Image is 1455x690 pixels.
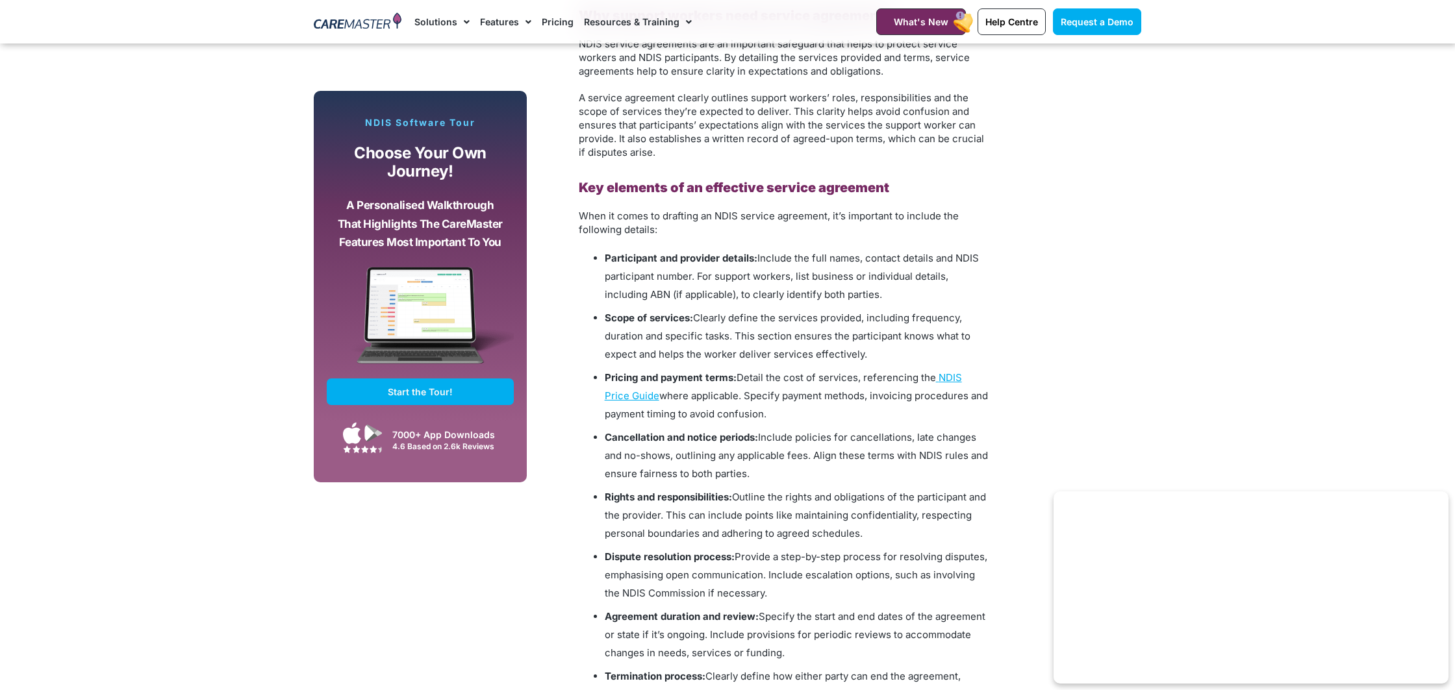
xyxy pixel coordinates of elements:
span: where applicable. Specify payment methods, invoicing procedures and payment timing to avoid confu... [605,389,988,420]
span: Outline the rights and obligations of the participant and the provider. This can include points l... [605,491,986,539]
div: 7000+ App Downloads [392,428,507,441]
b: Dispute resolution process: [605,550,735,563]
span: Provide a step-by-step process for resolving disputes, emphasising open communication. Include es... [605,550,987,599]
span: A service agreement clearly outlines support workers’ roles, responsibilities and the scope of se... [579,92,984,158]
div: 4.6 Based on 2.6k Reviews [392,441,507,451]
span: Detail the cost of services, referencing the [737,371,936,384]
a: Request a Demo [1053,8,1141,35]
b: Pricing and payment terms: [605,371,737,384]
span: Request a Demo [1061,16,1133,27]
span: Specify the start and end dates of the agreement or state if it’s ongoing. Include provisions for... [605,610,985,659]
b: Cancellation and notice periods: [605,431,758,443]
b: Agreement duration and review: [605,610,759,622]
p: Choose your own journey! [336,144,504,181]
span: Start the Tour! [388,386,453,397]
p: A personalised walkthrough that highlights the CareMaster features most important to you [336,196,504,252]
b: Scope of services: [605,312,693,324]
span: What's New [894,16,948,27]
b: Termination process: [605,670,705,682]
span: Clearly define the services provided, including frequency, duration and specific tasks. This sect... [605,312,970,360]
span: Include the full names, contact details and NDIS participant number. For support workers, list bu... [605,252,979,301]
span: Help Centre [985,16,1038,27]
img: CareMaster Logo [314,12,401,32]
b: Participant and provider details: [605,252,757,264]
iframe: Popup CTA [1054,491,1449,684]
img: Google Play Store App Review Stars [343,445,382,453]
span: NDIS service agreements are an important safeguard that helps to protect service workers and NDIS... [579,38,970,77]
a: What's New [876,8,966,35]
b: Key elements of an effective service agreement [579,180,889,195]
a: Start the Tour! [327,378,514,405]
p: NDIS Software Tour [327,117,514,129]
b: Rights and responsibilities: [605,491,732,503]
span: Include policies for cancellations, late changes and no-shows, outlining any applicable fees. Ali... [605,431,988,480]
img: CareMaster Software Mockup on Screen [327,267,514,378]
span: When it comes to drafting an NDIS service agreement, it’s important to include the following deta... [579,210,959,236]
img: Google Play App Icon [364,423,383,443]
img: Apple App Store Icon [343,422,361,444]
a: Help Centre [978,8,1046,35]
